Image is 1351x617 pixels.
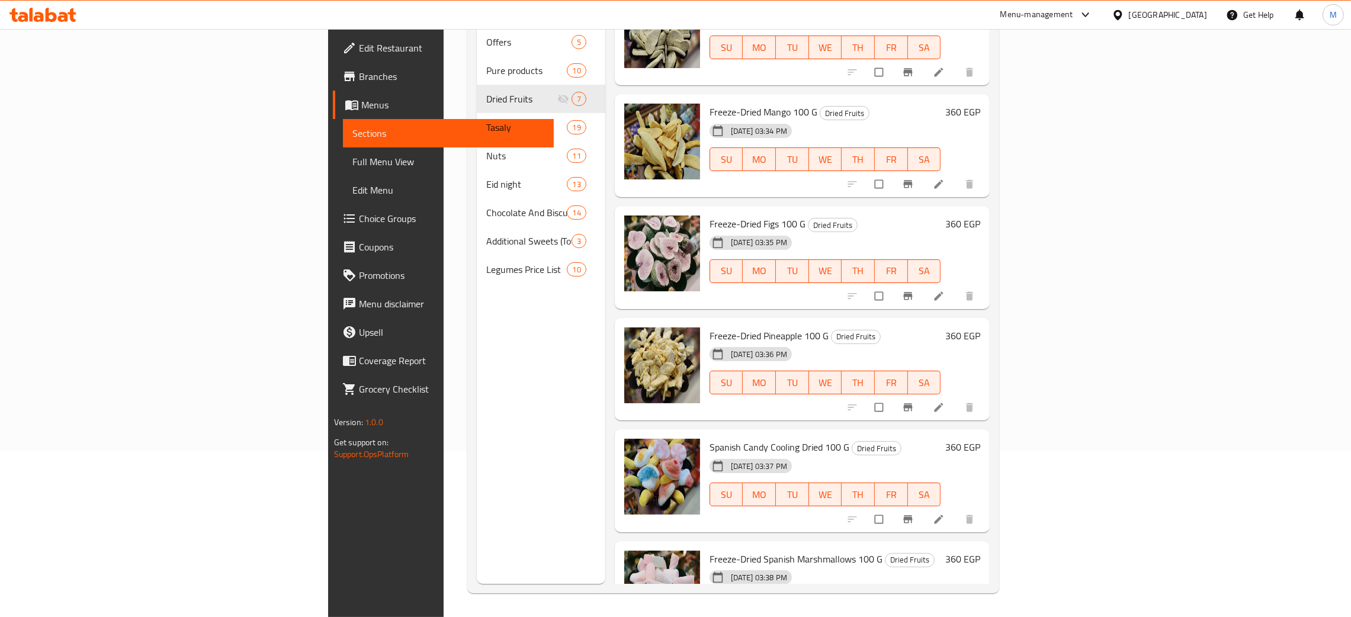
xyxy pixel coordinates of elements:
button: WE [809,259,842,283]
span: SA [913,151,936,168]
div: Legumes Price List10 [477,255,605,284]
span: Additional Sweets (Toffee, Nougat And Jelly) [486,234,571,248]
span: MO [747,262,771,279]
span: TH [846,151,870,168]
span: Version: [334,414,363,430]
button: SA [908,147,941,171]
a: Edit menu item [933,66,947,78]
a: Edit menu item [933,178,947,190]
div: items [567,177,586,191]
span: 7 [572,94,586,105]
div: Pure products10 [477,56,605,85]
div: Pure products [486,63,567,78]
span: TH [846,486,870,503]
button: WE [809,36,842,59]
a: Menus [333,91,554,119]
span: Tasaly [486,120,567,134]
span: Freeze-Dried Figs 100 G [710,215,806,233]
span: MO [747,374,771,391]
button: SA [908,371,941,394]
span: 14 [567,207,585,218]
span: Coverage Report [359,354,544,368]
button: SA [908,483,941,506]
div: [GEOGRAPHIC_DATA] [1129,8,1207,21]
div: Menu-management [1000,8,1073,22]
div: items [567,262,586,277]
span: Select to update [868,285,893,307]
span: TU [781,151,804,168]
div: items [572,35,586,49]
a: Menu disclaimer [333,290,554,318]
span: Dried Fruits [885,553,934,567]
span: Menus [361,98,544,112]
span: WE [814,151,837,168]
div: Dried Fruits [852,441,901,455]
span: TU [781,486,804,503]
button: delete [957,283,985,309]
a: Support.OpsPlatform [334,446,409,462]
button: MO [743,371,776,394]
nav: Menu sections [477,23,605,288]
span: TU [781,39,804,56]
span: Dried Fruits [486,92,557,106]
button: Branch-specific-item [895,394,923,420]
button: Branch-specific-item [895,59,923,85]
div: items [567,63,586,78]
span: WE [814,262,837,279]
a: Edit menu item [933,290,947,302]
span: Edit Restaurant [359,41,544,55]
span: FR [880,151,903,168]
span: Legumes Price List [486,262,567,277]
button: FR [875,259,908,283]
button: FR [875,36,908,59]
button: TU [776,147,809,171]
button: Branch-specific-item [895,283,923,309]
a: Full Menu View [343,147,554,176]
span: MO [747,151,771,168]
span: Upsell [359,325,544,339]
button: MO [743,36,776,59]
span: Edit Menu [352,183,544,197]
span: TU [781,262,804,279]
span: Dried Fruits [832,330,880,343]
span: 10 [567,65,585,76]
div: items [572,92,586,106]
span: Chocolate And Biscuits [486,205,567,220]
span: FR [880,39,903,56]
span: SU [715,486,739,503]
button: FR [875,147,908,171]
div: Eid night13 [477,170,605,198]
a: Grocery Checklist [333,375,554,403]
h6: 360 EGP [945,327,980,344]
button: FR [875,371,908,394]
button: WE [809,147,842,171]
div: Nuts [486,149,567,163]
div: Dried Fruits [808,218,858,232]
div: items [567,205,586,220]
div: Dried Fruits7 [477,85,605,113]
div: Offers [486,35,571,49]
div: Dried Fruits [831,330,881,344]
button: TU [776,259,809,283]
button: MO [743,259,776,283]
div: Additional Sweets (Toffee, Nougat And Jelly)3 [477,227,605,255]
a: Upsell [333,318,554,346]
a: Sections [343,119,554,147]
a: Edit menu item [933,401,947,413]
div: items [567,149,586,163]
span: SA [913,374,936,391]
span: 11 [567,150,585,162]
span: SU [715,39,739,56]
span: WE [814,39,837,56]
button: delete [957,506,985,532]
button: TU [776,36,809,59]
span: Select to update [868,396,893,419]
span: Select to update [868,61,893,83]
button: FR [875,483,908,506]
span: Choice Groups [359,211,544,226]
button: SU [710,259,743,283]
span: SU [715,374,739,391]
span: 3 [572,236,586,247]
